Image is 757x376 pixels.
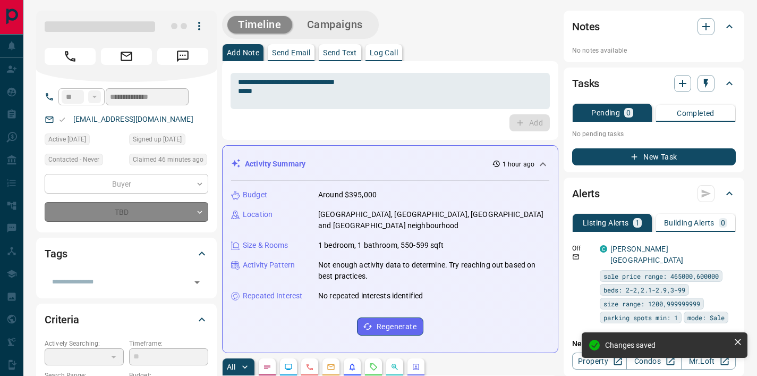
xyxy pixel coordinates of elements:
svg: Email [572,253,580,261]
p: Completed [677,110,715,117]
p: Off [572,244,593,253]
p: Listing Alerts [583,219,629,227]
p: 1 [635,219,640,227]
span: Email [101,48,152,65]
p: Log Call [370,49,398,56]
p: Timeframe: [129,339,208,348]
p: No repeated interests identified [318,290,423,302]
p: 1 hour ago [503,160,534,169]
p: Activity Pattern [243,260,295,271]
span: Call [45,48,96,65]
p: Location [243,209,273,220]
h2: Tasks [572,75,599,92]
p: No pending tasks [572,126,736,142]
span: Contacted - Never [48,154,99,165]
h2: Criteria [45,311,79,328]
svg: Emails [327,363,335,371]
span: Signed up [DATE] [133,134,182,145]
button: Open [190,275,205,290]
h2: Alerts [572,185,600,202]
div: Buyer [45,174,208,194]
svg: Agent Actions [412,363,420,371]
p: New Alert: [572,338,736,349]
span: size range: 1200,999999999 [603,298,700,309]
a: [PERSON_NAME][GEOGRAPHIC_DATA] [610,245,683,264]
h2: Notes [572,18,600,35]
p: Pending [591,109,620,116]
p: Building Alerts [664,219,715,227]
p: Send Email [272,49,310,56]
span: Active [DATE] [48,134,86,145]
svg: Listing Alerts [348,363,356,371]
div: Notes [572,14,736,39]
p: 0 [626,109,631,116]
p: All [227,363,235,371]
p: Add Note [227,49,259,56]
svg: Opportunities [390,363,399,371]
span: parking spots min: 1 [603,312,678,323]
div: Tags [45,241,208,266]
a: [EMAIL_ADDRESS][DOMAIN_NAME] [73,115,193,123]
div: Criteria [45,307,208,332]
p: Activity Summary [245,158,305,170]
svg: Email Valid [58,116,66,123]
p: Budget [243,189,267,200]
svg: Notes [263,363,271,371]
div: Alerts [572,181,736,206]
h2: Tags [45,245,67,262]
span: Message [157,48,208,65]
p: [GEOGRAPHIC_DATA], [GEOGRAPHIC_DATA], [GEOGRAPHIC_DATA] and [GEOGRAPHIC_DATA] neighbourhood [318,209,549,231]
button: Timeline [227,16,292,34]
svg: Calls [305,363,314,371]
div: Tue Sep 16 2025 [129,154,208,169]
div: Changes saved [605,341,729,349]
div: condos.ca [600,245,607,253]
p: Around $395,000 [318,189,377,200]
span: beds: 2-2,2.1-2.9,3-99 [603,285,685,295]
button: Regenerate [357,317,423,336]
button: Campaigns [296,16,373,34]
p: Not enough activity data to determine. Try reaching out based on best practices. [318,260,549,282]
div: Fri Jan 15 2016 [129,133,208,148]
p: Repeated Interest [243,290,302,302]
p: Send Text [323,49,357,56]
span: sale price range: 465000,600000 [603,271,719,281]
div: Activity Summary1 hour ago [231,154,549,174]
p: Size & Rooms [243,240,288,251]
button: New Task [572,148,736,165]
p: 0 [721,219,725,227]
div: Tasks [572,71,736,96]
p: Actively Searching: [45,339,124,348]
span: mode: Sale [687,312,725,323]
svg: Lead Browsing Activity [284,363,293,371]
a: Property [572,353,627,370]
p: No notes available [572,46,736,55]
svg: Requests [369,363,378,371]
p: 1 bedroom, 1 bathroom, 550-599 sqft [318,240,444,251]
div: Sat Sep 13 2025 [45,133,124,148]
span: Claimed 46 minutes ago [133,154,203,165]
div: TBD [45,202,208,222]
